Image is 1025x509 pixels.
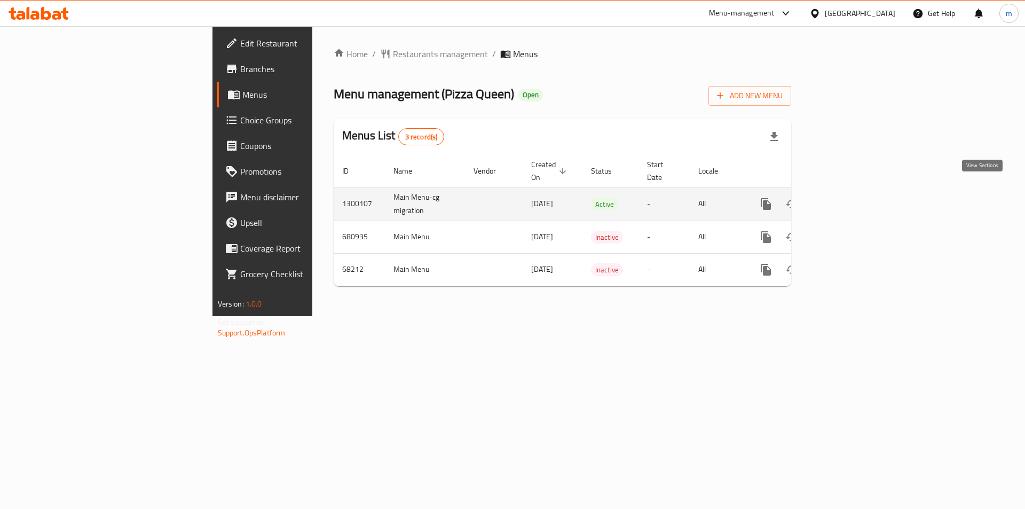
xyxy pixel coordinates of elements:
[393,165,426,177] span: Name
[1006,7,1012,19] span: m
[217,261,384,287] a: Grocery Checklist
[246,297,262,311] span: 1.0.0
[591,165,626,177] span: Status
[217,236,384,261] a: Coverage Report
[690,253,745,286] td: All
[518,90,543,99] span: Open
[398,128,445,145] div: Total records count
[531,197,553,210] span: [DATE]
[240,165,375,178] span: Promotions
[217,210,384,236] a: Upsell
[342,165,362,177] span: ID
[698,165,732,177] span: Locale
[334,48,791,60] nav: breadcrumb
[745,155,864,187] th: Actions
[531,262,553,276] span: [DATE]
[753,191,779,217] button: more
[240,62,375,75] span: Branches
[334,155,864,286] table: enhanced table
[591,231,623,244] span: Inactive
[761,124,787,150] div: Export file
[709,7,775,20] div: Menu-management
[513,48,538,60] span: Menus
[393,48,488,60] span: Restaurants management
[518,89,543,101] div: Open
[779,224,805,250] button: Change Status
[825,7,895,19] div: [GEOGRAPHIC_DATA]
[242,88,375,101] span: Menus
[217,159,384,184] a: Promotions
[240,191,375,203] span: Menu disclaimer
[779,257,805,283] button: Change Status
[218,297,244,311] span: Version:
[240,37,375,50] span: Edit Restaurant
[380,48,488,60] a: Restaurants management
[531,158,570,184] span: Created On
[779,191,805,217] button: Change Status
[217,133,384,159] a: Coupons
[474,165,510,177] span: Vendor
[690,221,745,253] td: All
[385,253,465,286] td: Main Menu
[708,86,791,106] button: Add New Menu
[240,114,375,127] span: Choice Groups
[638,187,690,221] td: -
[240,139,375,152] span: Coupons
[385,221,465,253] td: Main Menu
[591,264,623,276] span: Inactive
[399,132,444,142] span: 3 record(s)
[240,242,375,255] span: Coverage Report
[591,263,623,276] div: Inactive
[492,48,496,60] li: /
[753,224,779,250] button: more
[217,107,384,133] a: Choice Groups
[217,56,384,82] a: Branches
[638,221,690,253] td: -
[218,315,267,329] span: Get support on:
[217,184,384,210] a: Menu disclaimer
[717,89,783,103] span: Add New Menu
[218,326,286,340] a: Support.OpsPlatform
[240,216,375,229] span: Upsell
[753,257,779,283] button: more
[638,253,690,286] td: -
[531,230,553,244] span: [DATE]
[690,187,745,221] td: All
[591,198,618,210] span: Active
[385,187,465,221] td: Main Menu-cg migration
[217,30,384,56] a: Edit Restaurant
[217,82,384,107] a: Menus
[240,268,375,280] span: Grocery Checklist
[342,128,444,145] h2: Menus List
[334,82,514,106] span: Menu management ( Pizza Queen )
[647,158,677,184] span: Start Date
